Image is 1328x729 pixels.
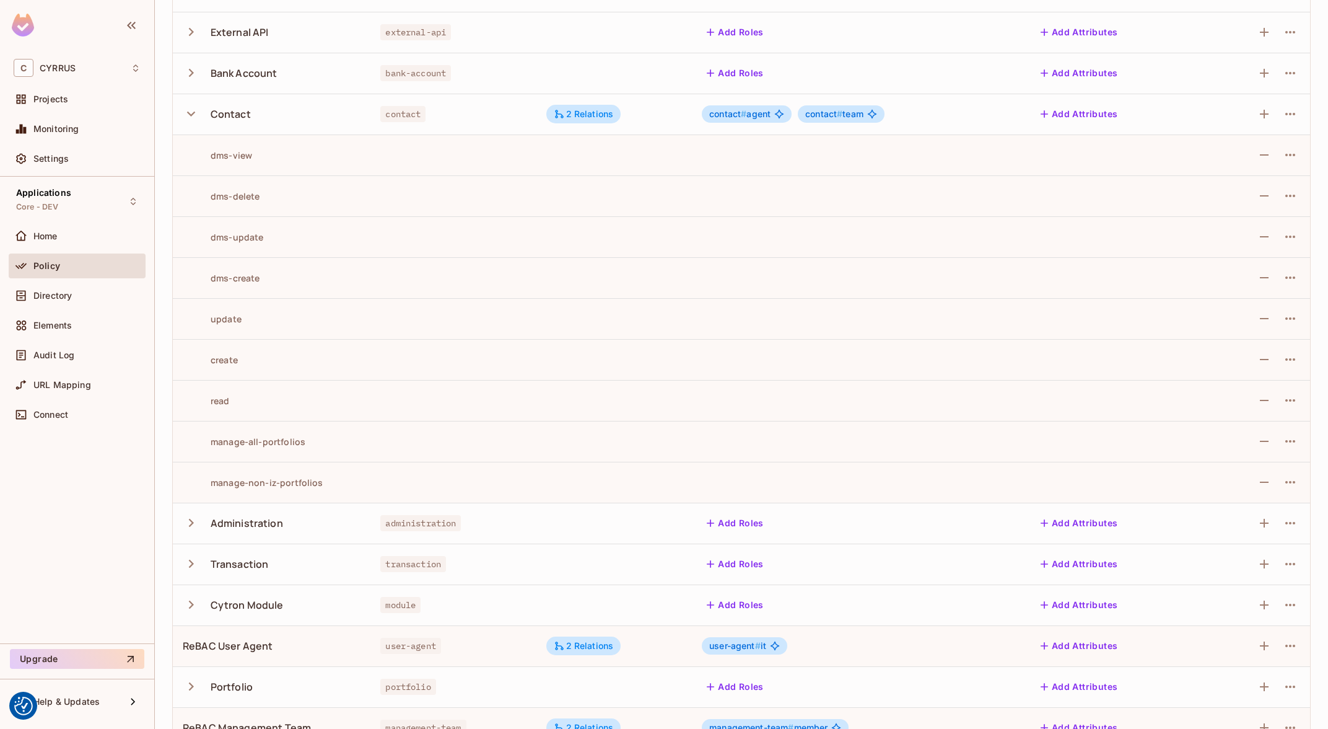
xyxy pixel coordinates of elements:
[211,557,269,571] div: Transaction
[702,63,769,83] button: Add Roles
[554,108,614,120] div: 2 Relations
[380,515,461,531] span: administration
[33,154,69,164] span: Settings
[211,516,283,530] div: Administration
[211,107,251,121] div: Contact
[183,272,260,284] div: dms-create
[211,680,253,694] div: Portfolio
[12,14,34,37] img: SReyMgAAAABJRU5ErkJggg==
[211,25,269,39] div: External API
[183,436,305,448] div: manage-all-portfolios
[33,124,79,134] span: Monitoring
[14,697,33,715] button: Consent Preferences
[33,350,74,360] span: Audit Log
[554,640,614,652] div: 2 Relations
[837,108,842,119] span: #
[16,188,71,198] span: Applications
[380,597,421,613] span: module
[1036,63,1123,83] button: Add Attributes
[380,106,426,122] span: contact
[805,108,842,119] span: contact
[755,640,761,651] span: #
[702,22,769,42] button: Add Roles
[709,641,766,651] span: it
[14,697,33,715] img: Revisit consent button
[1036,104,1123,124] button: Add Attributes
[33,697,100,707] span: Help & Updates
[741,108,746,119] span: #
[380,679,435,695] span: portfolio
[14,59,33,77] span: C
[709,109,771,119] span: agent
[1036,677,1123,697] button: Add Attributes
[183,395,230,407] div: read
[380,24,451,40] span: external-api
[1036,636,1123,656] button: Add Attributes
[702,677,769,697] button: Add Roles
[16,202,59,212] span: Core - DEV
[1036,595,1123,615] button: Add Attributes
[805,109,863,119] span: team
[380,65,451,81] span: bank-account
[211,66,277,80] div: Bank Account
[702,513,769,533] button: Add Roles
[183,190,260,202] div: dms-delete
[380,638,441,654] span: user-agent
[380,556,446,572] span: transaction
[211,598,284,612] div: Cytron Module
[183,313,242,325] div: update
[709,108,746,119] span: contact
[702,554,769,574] button: Add Roles
[33,261,60,271] span: Policy
[183,231,264,243] div: dms-update
[1036,22,1123,42] button: Add Attributes
[10,649,144,669] button: Upgrade
[1036,554,1123,574] button: Add Attributes
[709,640,761,651] span: user-agent
[33,320,72,330] span: Elements
[33,380,91,390] span: URL Mapping
[183,354,238,366] div: create
[702,595,769,615] button: Add Roles
[33,231,58,241] span: Home
[183,149,252,161] div: dms-view
[33,291,72,301] span: Directory
[183,639,273,653] div: ReBAC User Agent
[183,477,323,488] div: manage-non-iz-portfolios
[1036,513,1123,533] button: Add Attributes
[33,94,68,104] span: Projects
[40,63,76,73] span: Workspace: CYRRUS
[33,410,68,420] span: Connect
